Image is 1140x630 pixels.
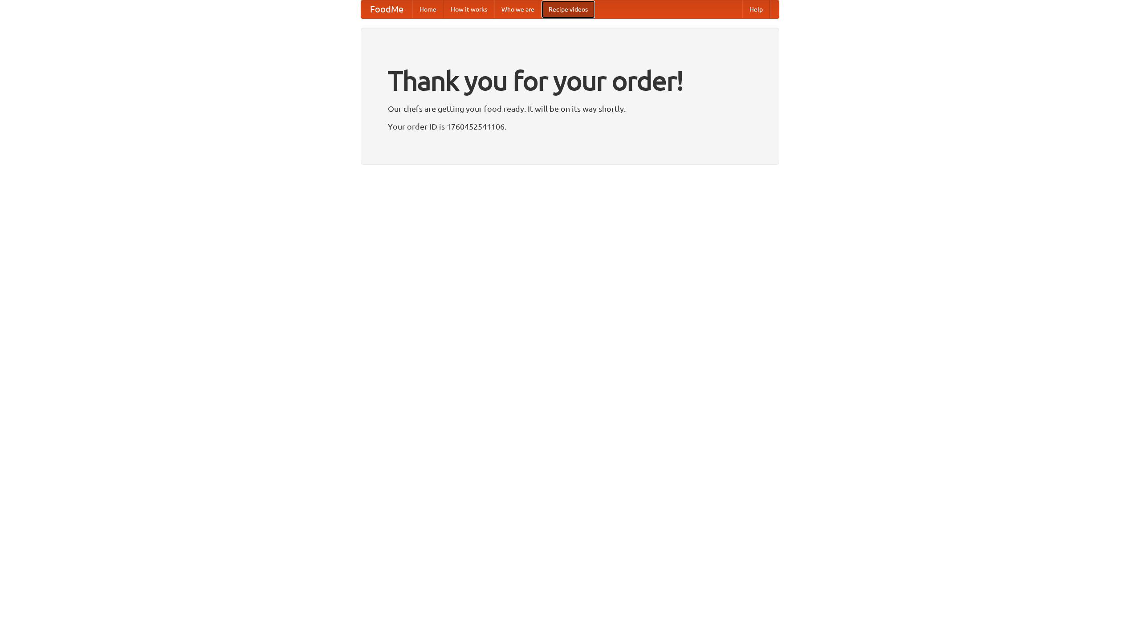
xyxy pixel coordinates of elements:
a: Who we are [494,0,541,18]
a: Recipe videos [541,0,595,18]
p: Our chefs are getting your food ready. It will be on its way shortly. [388,102,752,115]
a: FoodMe [361,0,412,18]
a: Help [742,0,770,18]
a: How it works [444,0,494,18]
p: Your order ID is 1760452541106. [388,120,752,133]
a: Home [412,0,444,18]
h1: Thank you for your order! [388,59,752,102]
